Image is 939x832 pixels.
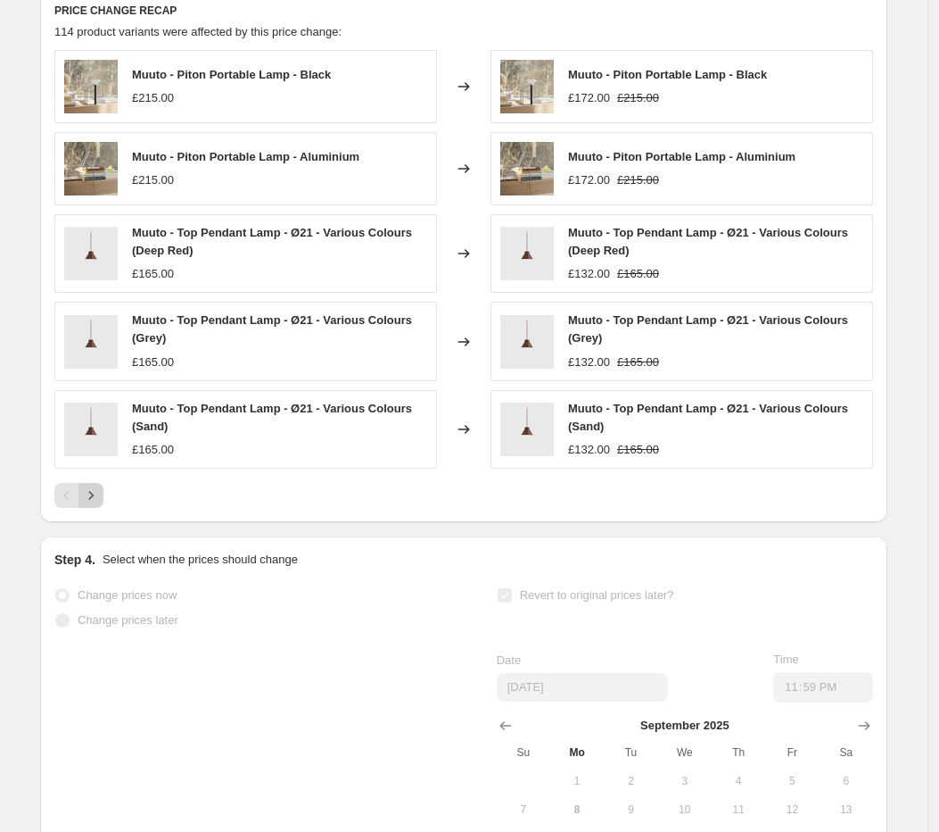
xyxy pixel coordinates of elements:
[604,738,657,767] th: Tuesday
[500,403,554,456] img: TOPPENDANTLAMPs2_80x.jpg
[64,315,118,369] img: TOPPENDANTLAMPs2_80x.jpg
[658,767,712,795] button: Wednesday September 3 2025
[64,403,118,456] img: TOPPENDANTLAMPs2_80x.jpg
[568,89,610,107] div: £172.00
[497,795,550,824] button: Sunday September 7 2025
[719,774,758,788] span: 4
[765,795,819,824] button: Friday September 12 2025
[772,803,811,817] span: 12
[827,774,866,788] span: 6
[712,795,765,824] button: Thursday September 11 2025
[78,588,177,602] span: Change prices now
[604,795,657,824] button: Tuesday September 9 2025
[132,150,359,163] span: Muuto - Piton Portable Lamp - Aluminium
[773,653,798,666] span: Time
[132,441,174,459] div: £165.00
[772,774,811,788] span: 5
[665,774,704,788] span: 3
[604,767,657,795] button: Tuesday September 2 2025
[611,803,650,817] span: 9
[772,745,811,760] span: Fr
[132,68,331,81] span: Muuto - Piton Portable Lamp - Black
[132,226,412,257] span: Muuto - Top Pendant Lamp - Ø21 - Various Colours (Deep Red)
[568,226,848,257] span: Muuto - Top Pendant Lamp - Ø21 - Various Colours (Deep Red)
[568,171,610,189] div: £172.00
[665,745,704,760] span: We
[500,227,554,280] img: TOPPENDANTLAMPs2_80x.jpg
[54,551,95,569] h2: Step 4.
[54,4,873,18] h6: PRICE CHANGE RECAP
[500,60,554,113] img: piton1_80x.jpg
[500,142,554,196] img: 17107-en-piton-lamp-aluminum-with-cord-org_80x.jpg
[54,483,103,508] nav: Pagination
[617,265,659,283] strike: £165.00
[827,803,866,817] span: 13
[611,745,650,760] span: Tu
[132,402,412,433] span: Muuto - Top Pendant Lamp - Ø21 - Various Colours (Sand)
[568,354,610,371] div: £132.00
[658,795,712,824] button: Wednesday September 10 2025
[132,89,174,107] div: £215.00
[497,738,550,767] th: Sunday
[852,713,877,738] button: Show next month, October 2025
[64,60,118,113] img: piton1_80x.jpg
[64,142,118,196] img: 17107-en-piton-lamp-aluminum-with-cord-org_80x.jpg
[712,738,765,767] th: Thursday
[54,25,342,38] span: 114 product variants were affected by this price change:
[557,774,597,788] span: 1
[719,803,758,817] span: 11
[568,68,767,81] span: Muuto - Piton Portable Lamp - Black
[568,441,610,459] div: £132.00
[568,265,610,283] div: £132.00
[500,315,554,369] img: TOPPENDANTLAMPs2_80x.jpg
[557,745,597,760] span: Mo
[568,150,795,163] span: Muuto - Piton Portable Lamp - Aluminium
[132,354,174,371] div: £165.00
[504,745,543,760] span: Su
[497,653,521,667] span: Date
[773,672,873,703] input: 12:00
[497,673,668,702] input: 9/8/2025
[827,745,866,760] span: Sa
[820,738,873,767] th: Saturday
[611,774,650,788] span: 2
[658,738,712,767] th: Wednesday
[665,803,704,817] span: 10
[617,171,659,189] strike: £215.00
[504,803,543,817] span: 7
[132,313,412,345] span: Muuto - Top Pendant Lamp - Ø21 - Various Colours (Grey)
[103,551,298,569] p: Select when the prices should change
[550,738,604,767] th: Monday
[568,402,848,433] span: Muuto - Top Pendant Lamp - Ø21 - Various Colours (Sand)
[568,313,848,345] span: Muuto - Top Pendant Lamp - Ø21 - Various Colours (Grey)
[557,803,597,817] span: 8
[78,483,103,508] button: Next
[550,767,604,795] button: Monday September 1 2025
[78,613,178,627] span: Change prices later
[132,171,174,189] div: £215.00
[765,767,819,795] button: Friday September 5 2025
[617,354,659,371] strike: £165.00
[64,227,118,280] img: TOPPENDANTLAMPs2_80x.jpg
[712,767,765,795] button: Thursday September 4 2025
[765,738,819,767] th: Friday
[820,795,873,824] button: Saturday September 13 2025
[617,441,659,459] strike: £165.00
[520,588,674,602] span: Revert to original prices later?
[132,265,174,283] div: £165.00
[820,767,873,795] button: Saturday September 6 2025
[550,795,604,824] button: Today Monday September 8 2025
[719,745,758,760] span: Th
[617,89,659,107] strike: £215.00
[493,713,518,738] button: Show previous month, August 2025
